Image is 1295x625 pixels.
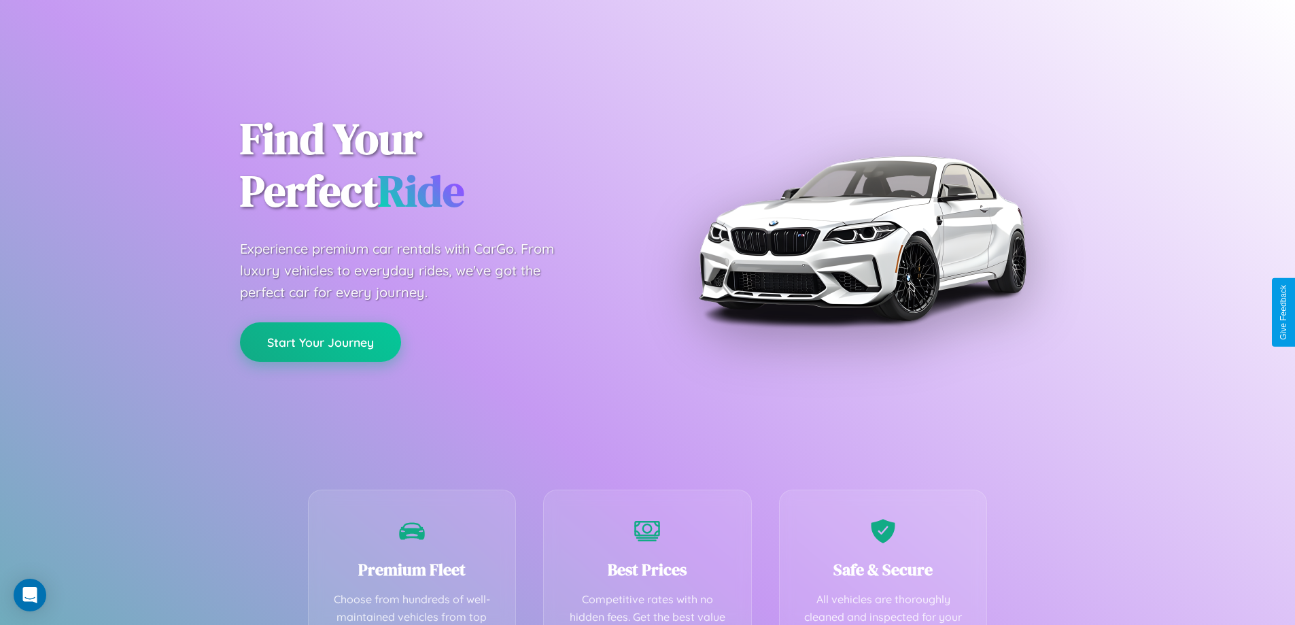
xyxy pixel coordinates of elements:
span: Ride [378,161,464,220]
button: Start Your Journey [240,322,401,362]
div: Give Feedback [1279,285,1288,340]
img: Premium BMW car rental vehicle [692,68,1032,408]
h1: Find Your Perfect [240,113,627,218]
h3: Best Prices [564,558,731,581]
p: Experience premium car rentals with CarGo. From luxury vehicles to everyday rides, we've got the ... [240,238,580,303]
div: Open Intercom Messenger [14,579,46,611]
h3: Premium Fleet [329,558,496,581]
h3: Safe & Secure [800,558,967,581]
